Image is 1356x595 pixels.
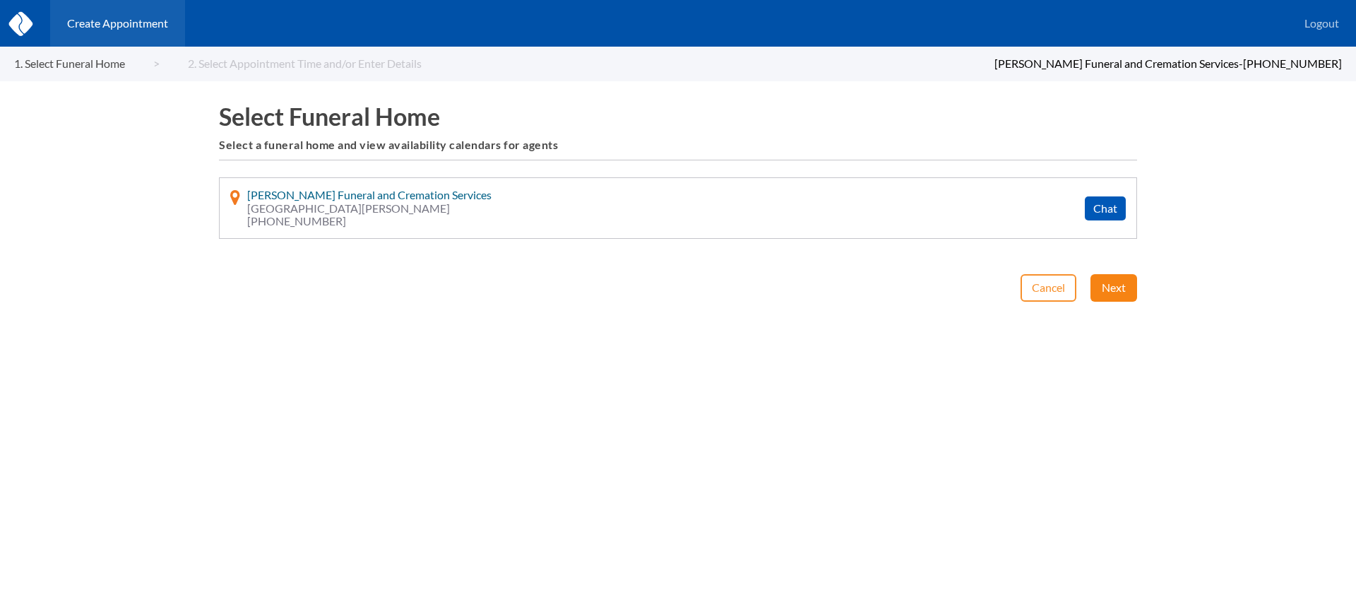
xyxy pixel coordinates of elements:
a: 1. Select Funeral Home [14,57,160,70]
span: [GEOGRAPHIC_DATA][PERSON_NAME] [247,202,492,215]
span: [PERSON_NAME] Funeral and Cremation Services - [994,57,1243,70]
button: Cancel [1021,274,1076,301]
h1: Select Funeral Home [219,102,1137,130]
span: [PERSON_NAME] Funeral and Cremation Services [247,188,492,201]
button: Next [1090,274,1137,301]
span: [PHONE_NUMBER] [247,215,492,228]
span: [PHONE_NUMBER] [1243,57,1342,70]
button: Chat [1085,196,1126,220]
h6: Select a funeral home and view availability calendars for agents [219,139,1137,151]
